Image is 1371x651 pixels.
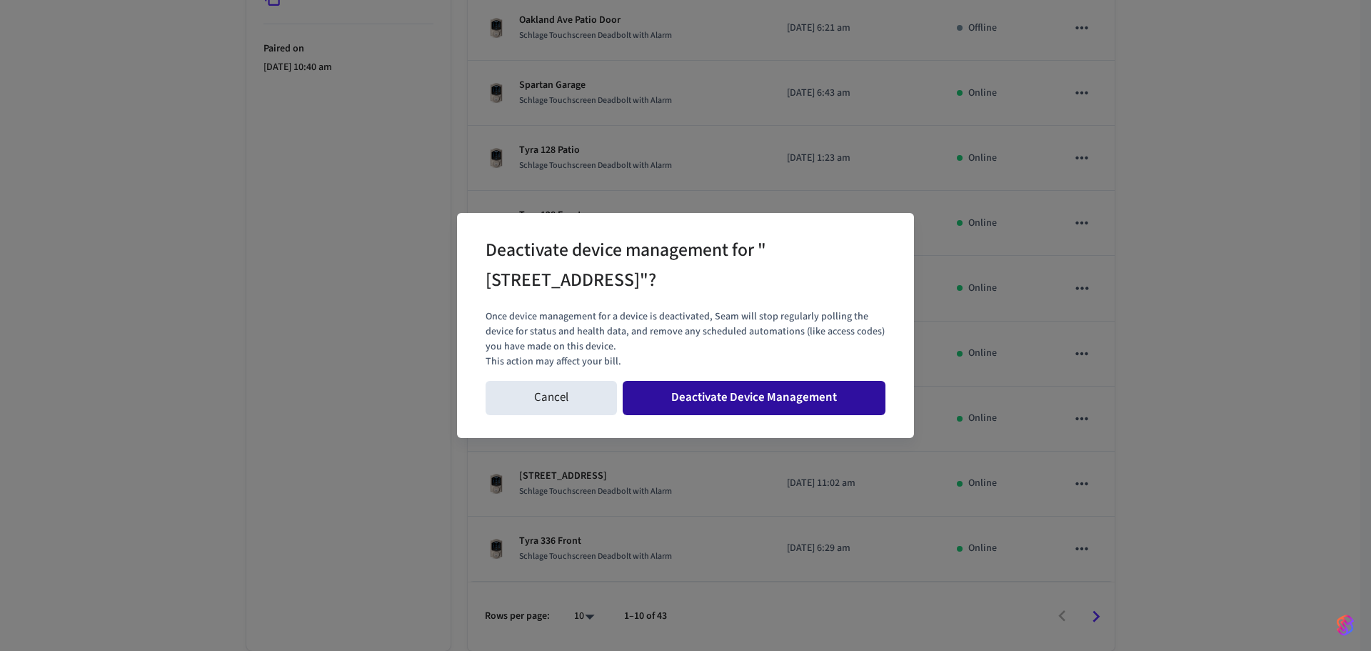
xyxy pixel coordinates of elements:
[623,381,885,415] button: Deactivate Device Management
[1337,614,1354,637] img: SeamLogoGradient.69752ec5.svg
[486,230,845,303] h2: Deactivate device management for "[STREET_ADDRESS]"?
[486,381,617,415] button: Cancel
[486,309,885,354] p: Once device management for a device is deactivated, Seam will stop regularly polling the device f...
[486,354,885,369] p: This action may affect your bill.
